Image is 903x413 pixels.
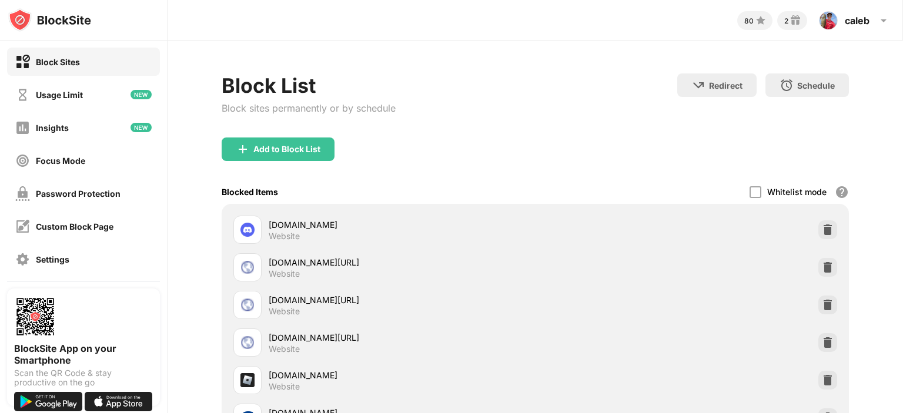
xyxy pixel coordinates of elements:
[15,219,30,234] img: customize-block-page-off.svg
[269,369,535,381] div: [DOMAIN_NAME]
[269,294,535,306] div: [DOMAIN_NAME][URL]
[269,219,535,231] div: [DOMAIN_NAME]
[14,392,82,411] img: get-it-on-google-play.svg
[15,186,30,201] img: password-protection-off.svg
[253,145,320,154] div: Add to Block List
[269,268,300,279] div: Website
[269,344,300,354] div: Website
[269,381,300,392] div: Website
[36,90,83,100] div: Usage Limit
[784,16,788,25] div: 2
[15,120,30,135] img: insights-off.svg
[240,298,255,312] img: favicons
[15,252,30,267] img: settings-off.svg
[754,14,768,28] img: points-small.svg
[788,14,802,28] img: reward-small.svg
[269,306,300,317] div: Website
[36,254,69,264] div: Settings
[14,368,153,387] div: Scan the QR Code & stay productive on the go
[85,392,153,411] img: download-on-the-app-store.svg
[709,80,743,90] div: Redirect
[131,90,152,99] img: new-icon.svg
[797,80,835,90] div: Schedule
[36,57,80,67] div: Block Sites
[240,260,255,274] img: favicons
[240,335,255,350] img: favicons
[845,15,869,26] div: caleb
[222,73,396,98] div: Block List
[222,102,396,114] div: Block sites permanently or by schedule
[15,88,30,102] img: time-usage-off.svg
[222,187,278,197] div: Blocked Items
[269,331,535,344] div: [DOMAIN_NAME][URL]
[744,16,754,25] div: 80
[14,343,153,366] div: BlockSite App on your Smartphone
[36,189,121,199] div: Password Protection
[131,123,152,132] img: new-icon.svg
[767,187,827,197] div: Whitelist mode
[15,55,30,69] img: block-on.svg
[240,223,255,237] img: favicons
[8,8,91,32] img: logo-blocksite.svg
[14,296,56,338] img: options-page-qr-code.png
[269,231,300,241] div: Website
[36,156,85,166] div: Focus Mode
[36,123,69,133] div: Insights
[240,373,255,387] img: favicons
[269,256,535,268] div: [DOMAIN_NAME][URL]
[15,153,30,168] img: focus-off.svg
[819,11,838,30] img: ACg8ocI_7MrGbYEAi9JayaSNi8OMCbEhjjI4L_Iko6nWu8uD9RuQvfZS=s96-c
[36,221,113,231] div: Custom Block Page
